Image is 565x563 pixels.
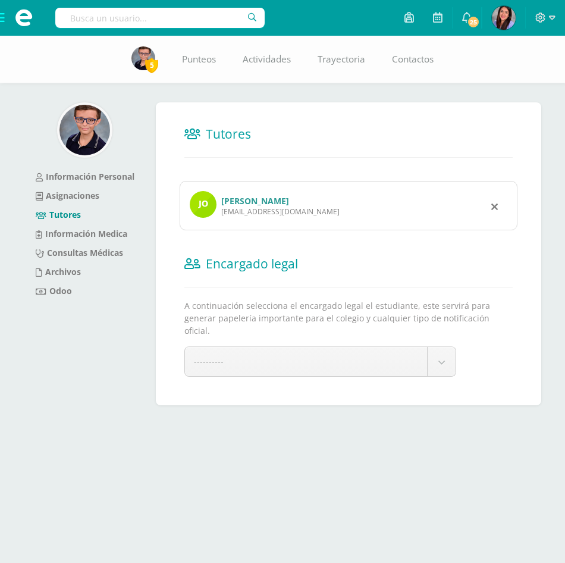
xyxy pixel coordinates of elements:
[230,36,305,83] a: Actividades
[36,285,72,296] a: Odoo
[185,347,456,376] a: ----------
[36,209,81,220] a: Tutores
[169,36,230,83] a: Punteos
[392,53,434,65] span: Contactos
[36,247,123,258] a: Consultas Médicas
[59,105,110,155] img: e50be22595711f3e1b6a0e3cc65ce15c.png
[36,266,81,277] a: Archivos
[36,190,99,201] a: Asignaciones
[221,207,340,217] div: [EMAIL_ADDRESS][DOMAIN_NAME]
[55,8,265,28] input: Busca un usuario...
[221,195,289,207] a: [PERSON_NAME]
[184,299,513,337] p: A continuación selecciona el encargado legal el estudiante, este servirá para generar papelería i...
[492,6,516,30] img: 973116c3cfe8714e39039c433039b2a3.png
[36,171,134,182] a: Información Personal
[190,191,216,218] img: profile image
[206,126,251,142] span: Tutores
[36,228,127,239] a: Información Medica
[467,15,480,29] span: 25
[206,255,298,272] span: Encargado legal
[305,36,379,83] a: Trayectoria
[379,36,447,83] a: Contactos
[194,355,224,367] span: ----------
[243,53,291,65] span: Actividades
[145,58,158,73] span: 5
[318,53,365,65] span: Trayectoria
[131,46,155,70] img: 745795ec7fc3a83e69432396b3a7c22a.png
[182,53,216,65] span: Punteos
[491,199,498,213] div: Remover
